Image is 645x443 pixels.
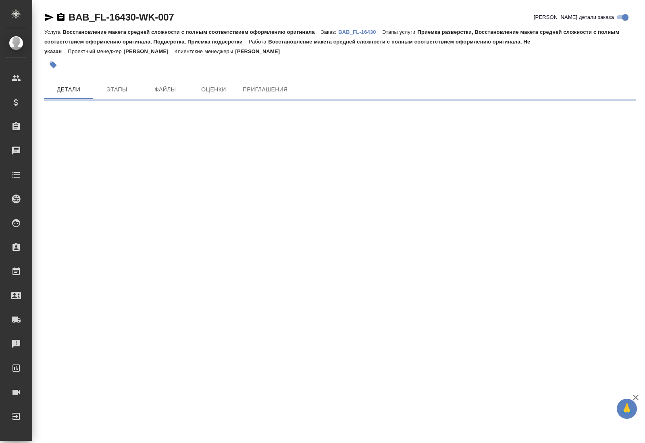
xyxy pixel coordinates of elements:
p: [PERSON_NAME] [124,48,175,54]
p: Клиентские менеджеры [175,48,235,54]
p: [PERSON_NAME] [235,48,286,54]
p: Проектный менеджер [68,48,123,54]
p: Этапы услуги [382,29,418,35]
span: 🙏 [620,400,634,417]
p: Услуга [44,29,62,35]
p: Работа [249,39,268,45]
button: Скопировать ссылку [56,12,66,22]
button: Скопировать ссылку для ЯМессенджера [44,12,54,22]
p: BAB_FL-16430 [338,29,382,35]
a: BAB_FL-16430 [338,28,382,35]
button: 🙏 [617,399,637,419]
p: Восстановление макета средней сложности с полным соответствием оформлению оригинала [62,29,320,35]
p: Заказ: [321,29,338,35]
span: Файлы [146,85,185,95]
span: Детали [49,85,88,95]
button: Добавить тэг [44,56,62,74]
a: BAB_FL-16430-WK-007 [69,12,174,23]
p: Восстановление макета средней сложности с полным соответствием оформлению оригинала, Не указан [44,39,530,54]
span: Приглашения [243,85,288,95]
span: Этапы [98,85,136,95]
span: [PERSON_NAME] детали заказа [534,13,614,21]
span: Оценки [194,85,233,95]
